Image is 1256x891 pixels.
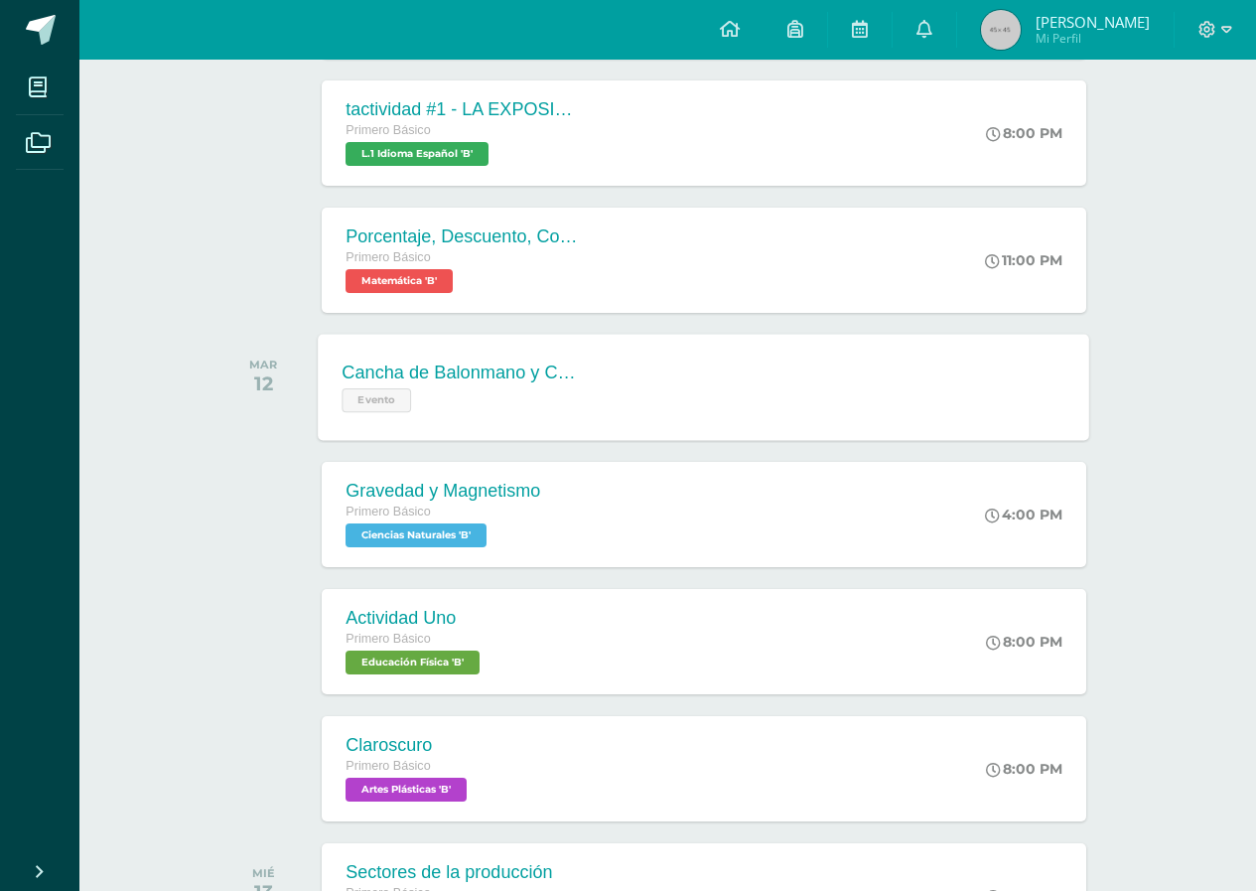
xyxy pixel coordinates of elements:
[1036,12,1150,32] span: [PERSON_NAME]
[346,269,453,293] span: Matemática 'B'
[346,142,488,166] span: L.1 Idioma Español 'B'
[346,632,430,646] span: Primero Básico
[346,505,430,519] span: Primero Básico
[986,760,1062,778] div: 8:00 PM
[346,226,584,247] div: Porcentaje, Descuento, Comisión
[249,371,277,395] div: 12
[1036,30,1150,47] span: Mi Perfil
[346,735,472,756] div: Claroscuro
[985,506,1062,523] div: 4:00 PM
[343,363,583,383] div: Cancha de Balonmano y Contenido
[346,250,430,264] span: Primero Básico
[252,866,275,880] div: MIÉ
[986,633,1062,651] div: 8:00 PM
[346,862,552,883] div: Sectores de la producción
[346,759,430,773] span: Primero Básico
[346,99,584,120] div: tactividad #1 - LA EXPOSICIÓN ORAL
[249,358,277,371] div: MAR
[346,608,485,629] div: Actividad Uno
[346,523,487,547] span: Ciencias Naturales 'B'
[981,10,1021,50] img: 45x45
[343,388,412,412] span: Evento
[985,251,1062,269] div: 11:00 PM
[986,124,1062,142] div: 8:00 PM
[346,651,480,674] span: Educación Física 'B'
[346,778,467,802] span: Artes Plásticas 'B'
[346,123,430,137] span: Primero Básico
[346,481,540,502] div: Gravedad y Magnetismo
